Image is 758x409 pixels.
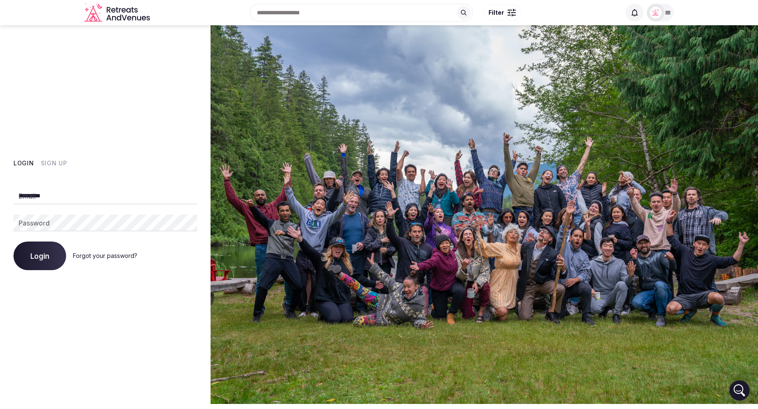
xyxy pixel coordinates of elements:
svg: Retreats and Venues company logo [84,3,152,22]
span: Filter [488,8,504,17]
a: Forgot your password? [73,252,137,259]
button: Filter [483,5,521,21]
button: Sign Up [41,159,67,167]
button: Login [13,159,34,167]
a: Visit the homepage [84,3,152,22]
img: Matt Grant Oakes [650,7,662,19]
img: My Account Background [211,25,758,404]
span: Login [30,252,49,260]
button: Login [13,242,66,270]
div: Open Intercom Messenger [729,380,750,401]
